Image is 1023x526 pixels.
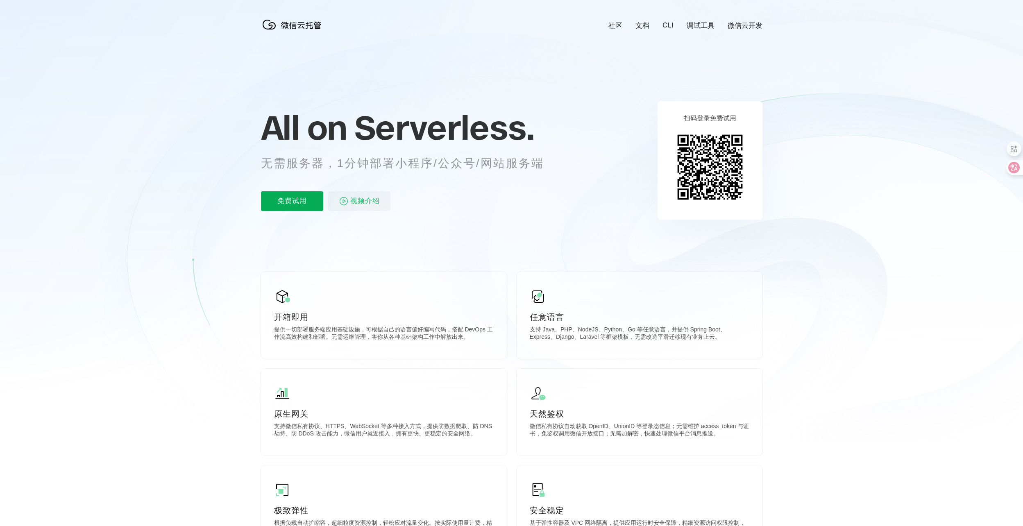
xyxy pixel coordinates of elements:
[350,191,380,211] span: 视频介绍
[608,21,622,30] a: 社区
[261,155,559,172] p: 无需服务器，1分钟部署小程序/公众号/网站服务端
[261,16,327,33] img: 微信云托管
[274,311,494,323] p: 开箱即用
[261,27,327,34] a: 微信云托管
[687,21,715,30] a: 调试工具
[728,21,762,30] a: 微信云开发
[354,107,534,148] span: Serverless.
[274,408,494,419] p: 原生网关
[261,191,323,211] p: 免费试用
[274,326,494,342] p: 提供一切部署服务端应用基础设施，可根据自己的语言偏好编写代码，搭配 DevOps 工作流高效构建和部署。无需运维管理，将你从各种基础架构工作中解放出来。
[530,326,749,342] p: 支持 Java、PHP、NodeJS、Python、Go 等任意语言，并提供 Spring Boot、Express、Django、Laravel 等框架模板，无需改造平滑迁移现有业务上云。
[530,311,749,323] p: 任意语言
[530,408,749,419] p: 天然鉴权
[261,107,347,148] span: All on
[339,196,349,206] img: video_play.svg
[274,423,494,439] p: 支持微信私有协议、HTTPS、WebSocket 等多种接入方式，提供防数据爬取、防 DNS 劫持、防 DDoS 攻击能力，微信用户就近接入，拥有更快、更稳定的安全网络。
[530,505,749,516] p: 安全稳定
[274,505,494,516] p: 极致弹性
[662,21,673,29] a: CLI
[530,423,749,439] p: 微信私有协议自动获取 OpenID、UnionID 等登录态信息；无需维护 access_token 与证书，免鉴权调用微信开放接口；无需加解密，快速处理微信平台消息推送。
[684,114,736,123] p: 扫码登录免费试用
[635,21,649,30] a: 文档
